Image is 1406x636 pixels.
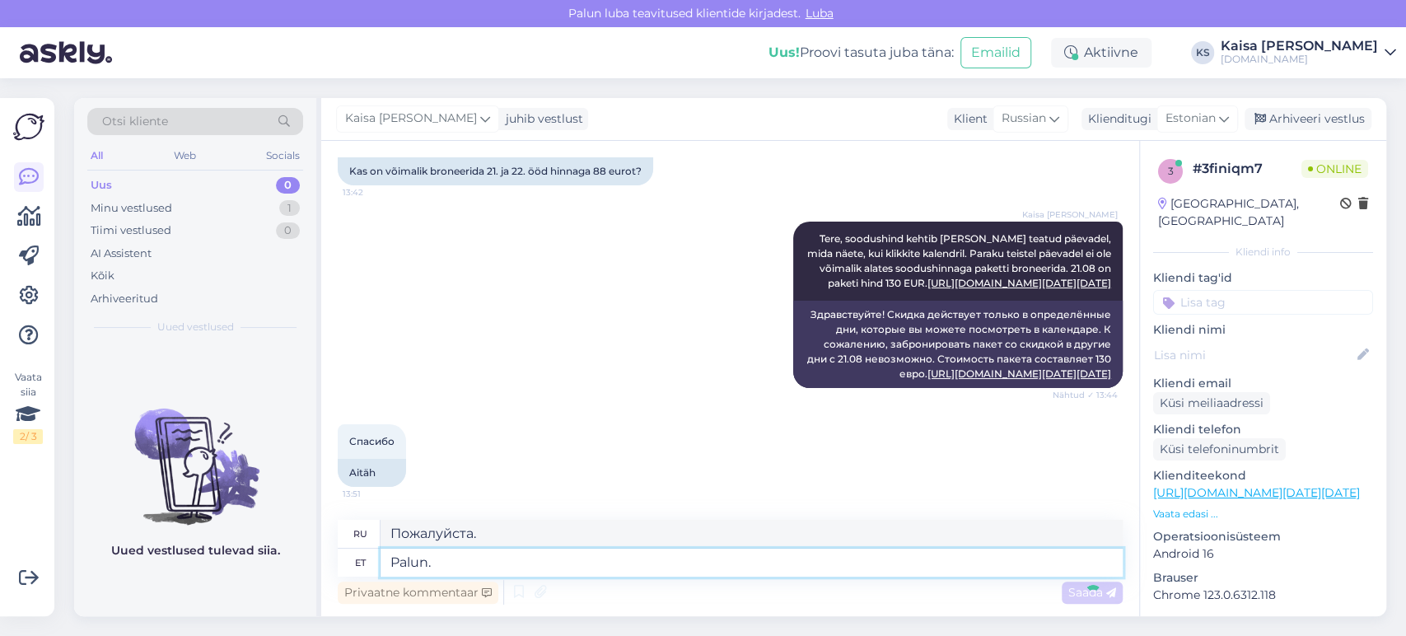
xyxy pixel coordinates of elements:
[276,222,300,239] div: 0
[801,6,838,21] span: Luba
[960,37,1031,68] button: Emailid
[1153,269,1373,287] p: Kliendi tag'id
[102,113,168,130] span: Otsi kliente
[263,145,303,166] div: Socials
[1153,545,1373,563] p: Android 16
[87,145,106,166] div: All
[1153,485,1360,500] a: [URL][DOMAIN_NAME][DATE][DATE]
[338,157,653,185] div: Kas on võimalik broneerida 21. ja 22. ööd hinnaga 88 eurot?
[1168,165,1174,177] span: 3
[1022,208,1118,221] span: Kaisa [PERSON_NAME]
[1153,421,1373,438] p: Kliendi telefon
[345,110,477,128] span: Kaisa [PERSON_NAME]
[807,232,1114,289] span: Tere, soodushind kehtib [PERSON_NAME] teatud päevadel, mida näete, kui klikkite kalendril. Paraku...
[1158,195,1340,230] div: [GEOGRAPHIC_DATA], [GEOGRAPHIC_DATA]
[927,367,1111,380] a: [URL][DOMAIN_NAME][DATE][DATE]
[91,177,112,194] div: Uus
[1301,160,1368,178] span: Online
[1053,389,1118,401] span: Nähtud ✓ 13:44
[947,110,988,128] div: Klient
[768,43,954,63] div: Proovi tasuta juba täna:
[1165,110,1216,128] span: Estonian
[1245,108,1371,130] div: Arhiveeri vestlus
[1153,392,1270,414] div: Küsi meiliaadressi
[1153,507,1373,521] p: Vaata edasi ...
[13,111,44,143] img: Askly Logo
[1153,290,1373,315] input: Lisa tag
[768,44,800,60] b: Uus!
[343,186,404,199] span: 13:42
[91,246,152,262] div: AI Assistent
[13,429,43,444] div: 2 / 3
[1153,467,1373,484] p: Klienditeekond
[91,222,171,239] div: Tiimi vestlused
[1081,110,1151,128] div: Klienditugi
[1153,245,1373,260] div: Kliendi info
[74,379,316,527] img: No chats
[279,200,300,217] div: 1
[111,542,280,559] p: Uued vestlused tulevad siia.
[1051,38,1151,68] div: Aktiivne
[170,145,199,166] div: Web
[276,177,300,194] div: 0
[1193,159,1301,179] div: # 3finiqm7
[157,320,234,334] span: Uued vestlused
[1221,40,1396,66] a: Kaisa [PERSON_NAME][DOMAIN_NAME]
[793,301,1123,388] div: Здравствуйте! Скидка действует только в определённые дни, которые вы можете посмотреть в календар...
[1153,569,1373,587] p: Brauser
[91,291,158,307] div: Arhiveeritud
[13,370,43,444] div: Vaata siia
[343,488,404,500] span: 13:51
[338,459,406,487] div: Aitäh
[1153,528,1373,545] p: Operatsioonisüsteem
[91,268,114,284] div: Kõik
[1221,53,1378,66] div: [DOMAIN_NAME]
[927,277,1111,289] a: [URL][DOMAIN_NAME][DATE][DATE]
[1154,346,1354,364] input: Lisa nimi
[1153,321,1373,339] p: Kliendi nimi
[349,435,395,447] span: Спасибо
[1221,40,1378,53] div: Kaisa [PERSON_NAME]
[91,200,172,217] div: Minu vestlused
[1153,438,1286,461] div: Küsi telefoninumbrit
[1153,587,1373,604] p: Chrome 123.0.6312.118
[1002,110,1046,128] span: Russian
[1153,375,1373,392] p: Kliendi email
[499,110,583,128] div: juhib vestlust
[1191,41,1214,64] div: KS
